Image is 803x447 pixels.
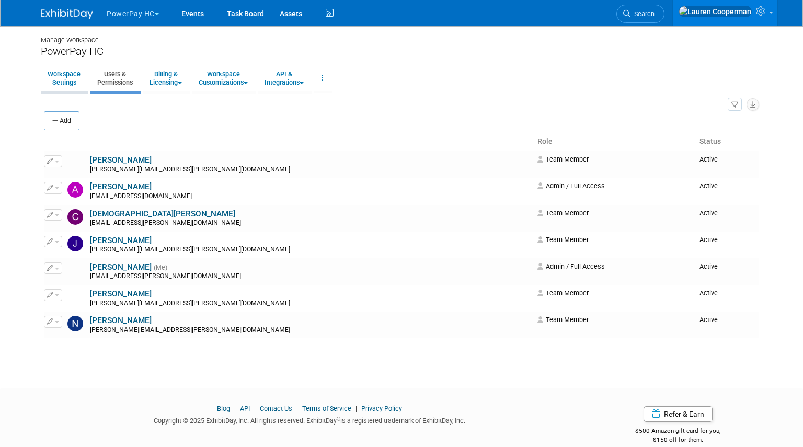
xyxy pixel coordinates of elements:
span: Active [699,289,718,297]
span: Team Member [537,316,589,324]
a: [DEMOGRAPHIC_DATA][PERSON_NAME] [90,209,235,219]
span: Admin / Full Access [537,182,605,190]
button: Add [44,111,79,130]
a: [PERSON_NAME] [90,289,152,299]
a: Refer & Earn [644,406,713,422]
th: Role [533,133,695,151]
a: [PERSON_NAME] [90,236,152,245]
span: Team Member [537,209,589,217]
span: Team Member [537,155,589,163]
div: $150 off for them. [594,435,763,444]
a: Contact Us [260,405,292,412]
a: Users &Permissions [90,65,140,91]
a: WorkspaceCustomizations [192,65,255,91]
span: Active [699,155,718,163]
a: [PERSON_NAME] [90,262,152,272]
span: | [353,405,360,412]
a: WorkspaceSettings [41,65,87,91]
span: Team Member [537,289,589,297]
div: [EMAIL_ADDRESS][PERSON_NAME][DOMAIN_NAME] [90,272,531,281]
span: (Me) [154,264,167,271]
img: Lorie Rouse [67,289,83,305]
span: Active [699,209,718,217]
span: Search [630,10,655,18]
span: | [251,405,258,412]
span: Active [699,182,718,190]
div: [EMAIL_ADDRESS][PERSON_NAME][DOMAIN_NAME] [90,219,531,227]
a: API [240,405,250,412]
span: | [294,405,301,412]
div: [PERSON_NAME][EMAIL_ADDRESS][PERSON_NAME][DOMAIN_NAME] [90,326,531,335]
img: Lauren Cooperman [679,6,752,17]
img: ExhibitDay [41,9,93,19]
img: Cristiana Rafferty [67,209,83,225]
img: Joe Clement [67,236,83,251]
span: Active [699,316,718,324]
a: Search [616,5,664,23]
a: Billing &Licensing [143,65,189,91]
th: Status [695,133,759,151]
a: Privacy Policy [361,405,402,412]
a: Blog [217,405,230,412]
div: [PERSON_NAME][EMAIL_ADDRESS][PERSON_NAME][DOMAIN_NAME] [90,166,531,174]
span: Admin / Full Access [537,262,605,270]
div: [PERSON_NAME][EMAIL_ADDRESS][PERSON_NAME][DOMAIN_NAME] [90,300,531,308]
a: API &Integrations [258,65,311,91]
img: Lauren Cooperman [67,262,83,278]
span: Active [699,236,718,244]
div: [EMAIL_ADDRESS][DOMAIN_NAME] [90,192,531,201]
div: $500 Amazon gift card for you, [594,420,763,444]
div: PowerPay HC [41,45,762,58]
span: | [232,405,238,412]
span: Active [699,262,718,270]
a: [PERSON_NAME] [90,155,152,165]
a: Terms of Service [302,405,351,412]
div: [PERSON_NAME][EMAIL_ADDRESS][PERSON_NAME][DOMAIN_NAME] [90,246,531,254]
div: Manage Workspace [41,26,762,45]
img: Nehal Patel [67,316,83,331]
img: Alicia Hazzard [67,155,83,171]
a: [PERSON_NAME] [90,316,152,325]
img: Arlene Cardie [67,182,83,198]
sup: ® [337,416,340,422]
div: Copyright © 2025 ExhibitDay, Inc. All rights reserved. ExhibitDay is a registered trademark of Ex... [41,414,578,426]
span: Team Member [537,236,589,244]
a: [PERSON_NAME] [90,182,152,191]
